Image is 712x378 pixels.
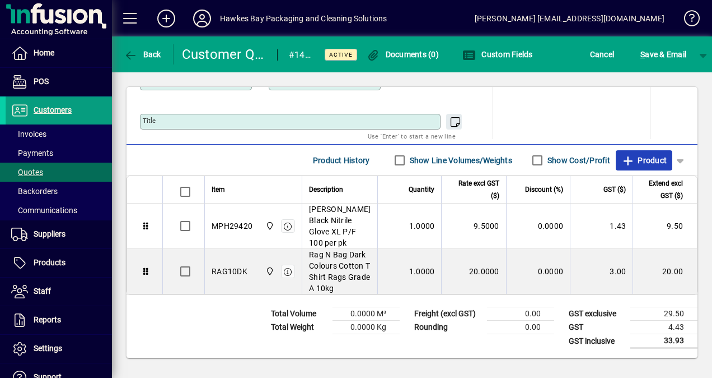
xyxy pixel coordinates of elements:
span: Suppliers [34,229,65,238]
span: Rate excl GST ($) [448,177,499,202]
a: Staff [6,278,112,306]
button: Cancel [587,44,617,64]
td: 0.00 [487,321,554,334]
div: 9.5000 [448,220,499,232]
span: Cancel [590,45,615,63]
button: Product [616,150,672,170]
td: 33.93 [630,334,697,348]
span: Central [263,265,275,278]
span: Extend excl GST ($) [640,177,683,202]
label: Show Line Volumes/Weights [407,155,512,166]
a: Quotes [6,163,112,182]
button: Profile [184,8,220,29]
a: POS [6,68,112,96]
td: Freight (excl GST) [409,307,487,321]
div: Customer Quote [182,45,266,63]
span: GST ($) [603,183,626,196]
div: Hawkes Bay Packaging and Cleaning Solutions [220,10,387,27]
span: Central [263,220,275,232]
button: Save & Email [635,44,692,64]
td: 0.0000 [506,249,570,294]
span: POS [34,77,49,86]
span: Payments [11,149,53,158]
span: Rag N Bag Dark Colours Cotton T Shirt Rags Grade A 10kg [309,249,371,294]
span: Description [309,183,343,196]
span: Customers [34,105,72,114]
a: Home [6,39,112,67]
button: Custom Fields [460,44,536,64]
td: Total Volume [265,307,332,321]
td: 0.00 [487,307,554,321]
span: ave & Email [640,45,686,63]
td: 0.0000 M³ [332,307,400,321]
td: 29.50 [630,307,697,321]
td: 4.43 [630,321,697,334]
a: Reports [6,306,112,334]
button: Back [121,44,164,64]
a: Payments [6,144,112,163]
td: GST inclusive [563,334,630,348]
app-page-header-button: Back [112,44,174,64]
span: 1.0000 [409,220,435,232]
span: Products [34,258,65,267]
span: Product [621,151,667,169]
td: GST exclusive [563,307,630,321]
span: S [640,50,645,59]
a: Knowledge Base [676,2,698,39]
span: Communications [11,206,77,215]
td: Total Weight [265,321,332,334]
td: 9.50 [633,204,697,249]
span: [PERSON_NAME] Black Nitrile Glove XL P/F 100 per pk [309,204,371,248]
button: Product History [308,150,374,170]
a: Products [6,249,112,277]
span: Invoices [11,130,46,139]
span: Product History [313,151,370,169]
span: Quantity [409,183,434,196]
span: Settings [34,344,62,353]
label: Show Cost/Profit [545,155,610,166]
a: Backorders [6,182,112,201]
div: [PERSON_NAME] [EMAIL_ADDRESS][DOMAIN_NAME] [475,10,664,27]
span: Home [34,48,54,57]
mat-label: Title [143,117,156,125]
div: 20.0000 [448,266,499,277]
td: 1.43 [570,204,633,249]
td: 20.00 [633,249,697,294]
span: Backorders [11,187,58,196]
td: Rounding [409,321,487,334]
td: 0.0000 Kg [332,321,400,334]
span: Staff [34,287,51,296]
span: Custom Fields [462,50,533,59]
span: Back [124,50,161,59]
a: Invoices [6,125,112,144]
div: MPH29420 [212,220,252,232]
div: #1468 [289,46,311,64]
span: Item [212,183,225,196]
span: Reports [34,315,61,324]
span: Active [329,51,353,58]
button: Documents (0) [363,44,442,64]
mat-hint: Use 'Enter' to start a new line [368,130,456,142]
span: 1.0000 [409,266,435,277]
button: Add [148,8,184,29]
a: Settings [6,335,112,363]
a: Communications [6,201,112,220]
td: GST [563,321,630,334]
span: Quotes [11,168,43,177]
td: 3.00 [570,249,633,294]
span: Discount (%) [525,183,563,196]
td: 0.0000 [506,204,570,249]
a: Suppliers [6,220,112,248]
span: Documents (0) [366,50,439,59]
div: RAG10DK [212,266,247,277]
